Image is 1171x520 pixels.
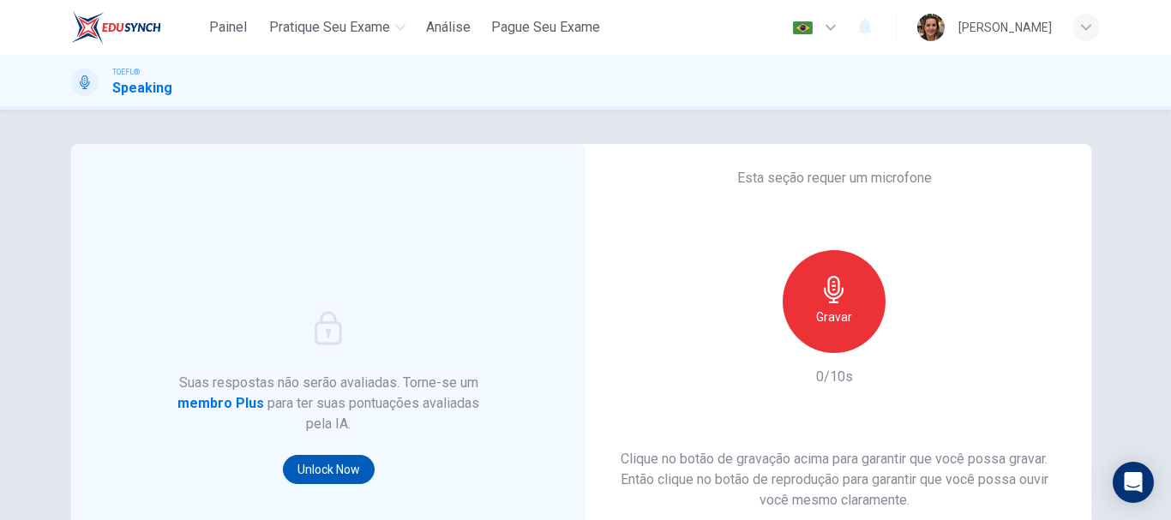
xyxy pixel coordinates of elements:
div: Open Intercom Messenger [1113,462,1154,503]
h6: Esta seção requer um microfone [737,168,932,188]
strong: membro Plus [177,395,264,411]
button: Gravar [783,250,886,353]
img: EduSynch logo [71,10,161,45]
span: Painel [209,17,247,38]
h6: Gravar [816,307,852,327]
button: Análise [419,12,477,43]
img: Profile picture [917,14,945,41]
h6: Suas respostas não serão avaliadas. Torne-se um para ter suas pontuações avaliadas pela IA. [174,373,483,434]
span: Pratique seu exame [269,17,390,38]
span: Análise [426,17,471,38]
span: TOEFL® [112,66,140,78]
h6: Clique no botão de gravação acima para garantir que você possa gravar. Então clique no botão de r... [604,449,1064,511]
h6: 0/10s [816,367,853,387]
button: Pratique seu exame [262,12,412,43]
img: pt [792,21,814,34]
span: Pague Seu Exame [491,17,600,38]
button: Unlock Now [283,455,375,484]
button: Pague Seu Exame [484,12,607,43]
button: Painel [201,12,255,43]
div: [PERSON_NAME] [958,17,1052,38]
h1: Speaking [112,78,172,99]
a: EduSynch logo [71,10,201,45]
